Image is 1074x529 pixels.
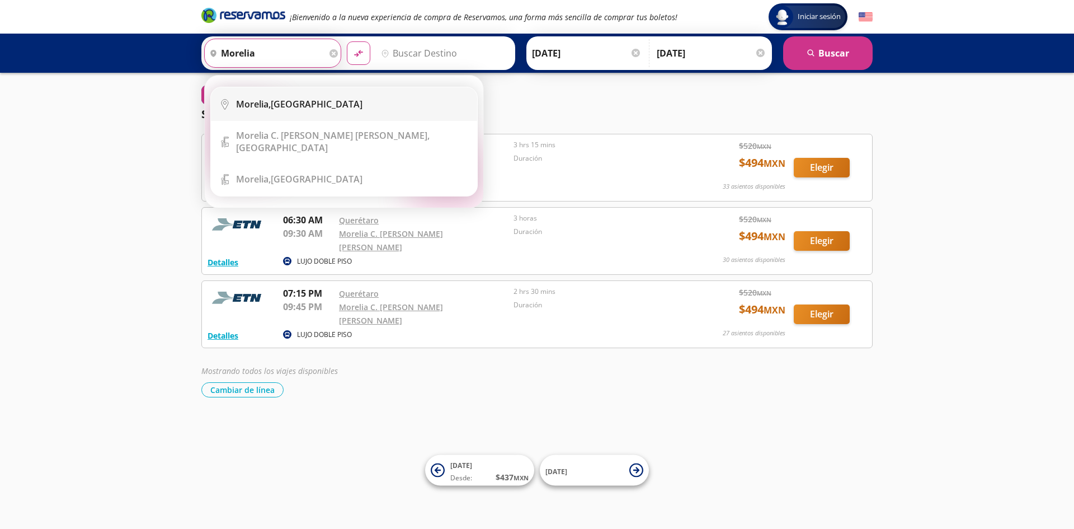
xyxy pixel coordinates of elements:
[236,129,430,142] b: Morelia C. [PERSON_NAME] [PERSON_NAME],
[723,182,785,191] p: 33 asientos disponibles
[764,304,785,316] small: MXN
[540,455,649,486] button: [DATE]
[739,301,785,318] span: $ 494
[514,474,529,482] small: MXN
[739,155,785,171] span: $ 494
[236,129,469,154] div: [GEOGRAPHIC_DATA]
[208,330,238,341] button: Detalles
[545,466,567,476] span: [DATE]
[757,289,771,297] small: MXN
[514,227,682,237] p: Duración
[283,300,333,313] p: 09:45 PM
[723,329,785,338] p: 27 asientos disponibles
[514,153,682,163] p: Duración
[496,471,529,483] span: $ 437
[201,382,284,397] button: Cambiar de línea
[739,228,785,245] span: $ 494
[450,461,472,470] span: [DATE]
[339,302,443,326] a: Morelia C. [PERSON_NAME] [PERSON_NAME]
[339,228,443,252] a: Morelia C. [PERSON_NAME] [PERSON_NAME]
[208,256,238,268] button: Detalles
[201,85,253,105] button: 0Filtros
[201,7,285,24] i: Brand Logo
[514,287,682,297] p: 2 hrs 30 mins
[376,39,510,67] input: Buscar Destino
[657,39,766,67] input: Opcional
[297,330,352,340] p: LUJO DOBLE PISO
[514,213,682,223] p: 3 horas
[764,157,785,170] small: MXN
[425,455,534,486] button: [DATE]Desde:$437MXN
[283,213,333,227] p: 06:30 AM
[514,140,682,150] p: 3 hrs 15 mins
[283,227,333,240] p: 09:30 AM
[208,287,269,309] img: RESERVAMOS
[739,213,771,225] span: $ 520
[208,213,269,236] img: RESERVAMOS
[339,215,379,226] a: Querétaro
[290,12,677,22] em: ¡Bienvenido a la nueva experiencia de compra de Reservamos, una forma más sencilla de comprar tus...
[739,140,771,152] span: $ 520
[205,39,327,67] input: Buscar Origen
[339,288,379,299] a: Querétaro
[236,173,271,185] b: Morelia,
[201,366,338,376] em: Mostrando todos los viajes disponibles
[859,10,873,24] button: English
[794,305,850,324] button: Elegir
[514,300,682,310] p: Duración
[783,36,873,70] button: Buscar
[283,287,333,300] p: 07:15 PM
[794,158,850,177] button: Elegir
[757,142,771,151] small: MXN
[532,39,642,67] input: Elegir Fecha
[757,216,771,224] small: MXN
[297,256,352,266] p: LUJO DOBLE PISO
[236,98,271,110] b: Morelia,
[793,11,845,22] span: Iniciar sesión
[739,287,771,298] span: $ 520
[201,7,285,27] a: Brand Logo
[236,98,362,110] div: [GEOGRAPHIC_DATA]
[201,106,345,123] p: Seleccionar horario de ida
[450,473,472,483] span: Desde:
[723,255,785,265] p: 30 asientos disponibles
[794,231,850,251] button: Elegir
[764,231,785,243] small: MXN
[236,173,362,185] div: [GEOGRAPHIC_DATA]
